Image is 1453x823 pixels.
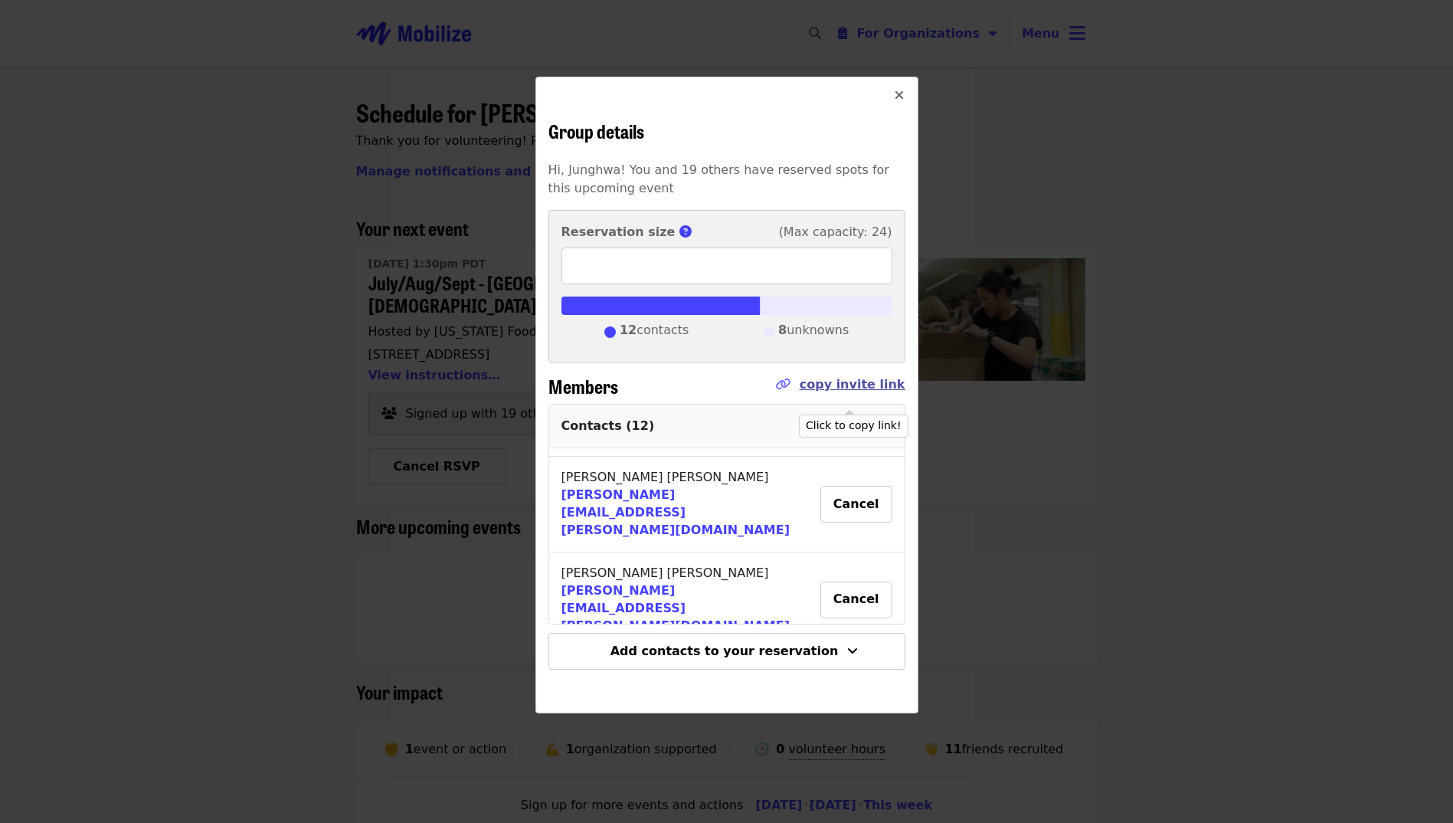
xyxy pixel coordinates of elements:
[610,644,839,658] span: Add contacts to your reservation
[778,323,787,337] strong: 8
[561,487,790,537] a: [PERSON_NAME][EMAIL_ADDRESS][PERSON_NAME][DOMAIN_NAME]
[549,457,808,552] td: [PERSON_NAME] [PERSON_NAME]
[548,117,644,144] span: Group details
[820,486,892,523] button: Cancel
[548,372,618,399] span: Members
[548,633,905,670] button: Add contacts to your reservation
[561,583,790,633] a: [PERSON_NAME][EMAIL_ADDRESS][PERSON_NAME][DOMAIN_NAME]
[548,162,889,195] span: Hi, Junghwa! You and 19 others have reserved spots for this upcoming event
[679,225,692,239] i: circle-question icon
[779,223,892,241] span: (Max capacity: 24)
[549,405,808,448] th: Contacts ( 12 )
[778,321,849,344] span: unknowns
[881,77,918,114] button: Close
[620,321,689,344] span: contacts
[847,644,858,658] i: angle-down icon
[679,225,701,239] span: This is the number of group members you reserved spots for.
[800,377,905,392] a: copy invite link
[799,415,908,438] div: Click to copy link!
[561,225,676,239] strong: Reservation size
[775,377,790,392] i: link icon
[820,582,892,618] button: Cancel
[549,552,808,648] td: [PERSON_NAME] [PERSON_NAME]
[895,88,904,103] i: times icon
[620,323,637,337] strong: 12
